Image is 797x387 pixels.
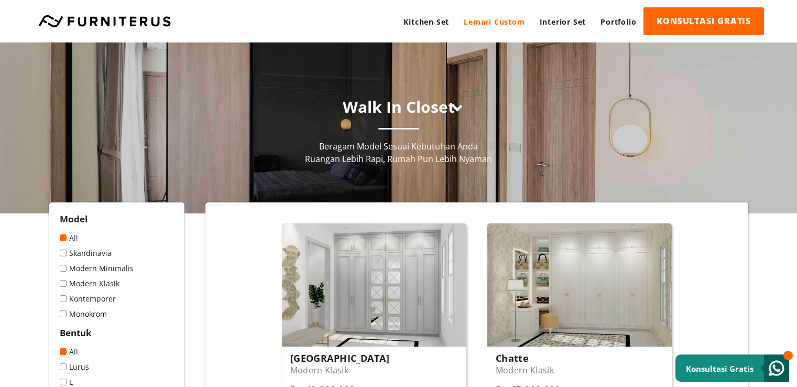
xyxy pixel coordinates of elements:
p: Modern Klasik [290,364,389,376]
a: Modern Klasik [60,278,174,288]
h2: Bentuk [60,327,174,339]
a: Konsultasi Gratis [675,354,789,382]
small: Konsultasi Gratis [686,363,754,374]
a: Kitchen Set [396,7,456,36]
a: Skandinavia [60,248,174,258]
a: Interior Set [532,7,594,36]
a: Kontemporer [60,294,174,304]
h3: Chatte [496,352,561,364]
a: L [60,377,174,387]
img: Toscana-01.jpg [282,223,466,347]
a: Lurus [60,362,174,372]
a: All [60,233,174,243]
a: Lemari Custom [456,7,532,36]
h3: [GEOGRAPHIC_DATA] [290,352,389,364]
img: Chatte-01.jpg [487,223,672,347]
p: Modern Klasik [496,364,561,376]
a: All [60,347,174,357]
a: Modern Minimalis [60,263,174,273]
a: KONSULTASI GRATIS [643,7,764,35]
h2: Model [60,213,174,225]
a: Portfolio [593,7,643,36]
a: Monokrom [60,309,174,319]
